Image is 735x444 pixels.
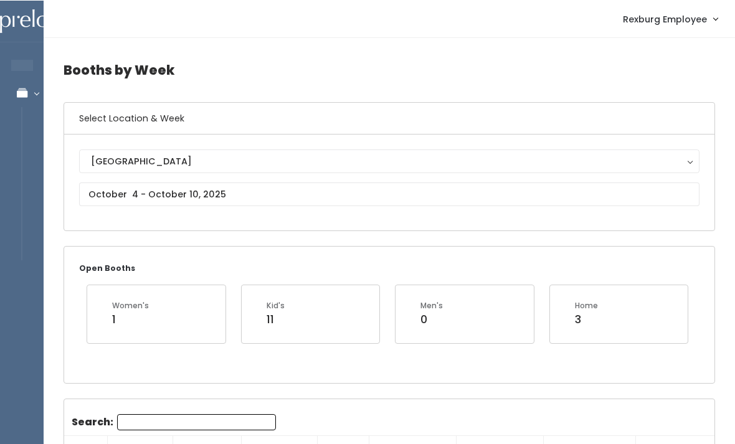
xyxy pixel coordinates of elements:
input: October 4 - October 10, 2025 [79,182,699,205]
div: Men's [420,300,443,311]
span: Rexburg Employee [623,12,707,26]
h6: Select Location & Week [64,102,714,134]
input: Search: [117,413,276,430]
h4: Booths by Week [64,52,715,87]
div: 11 [267,311,285,327]
a: Rexburg Employee [610,5,730,32]
div: Home [575,300,598,311]
button: [GEOGRAPHIC_DATA] [79,149,699,172]
div: Women's [112,300,149,311]
div: 1 [112,311,149,327]
div: [GEOGRAPHIC_DATA] [91,154,688,168]
label: Search: [72,413,276,430]
div: 3 [575,311,598,327]
div: 0 [420,311,443,327]
small: Open Booths [79,262,135,273]
div: Kid's [267,300,285,311]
